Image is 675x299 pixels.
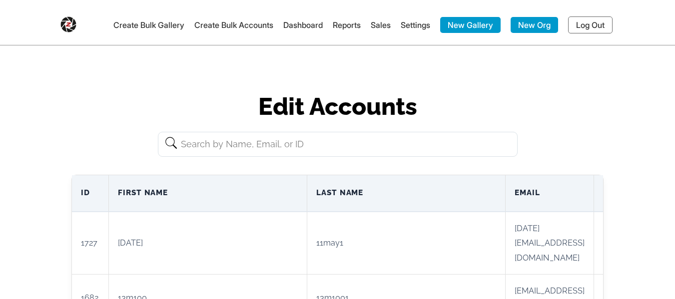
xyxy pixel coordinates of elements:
a: Sales [371,20,391,30]
td: 1727 [72,212,109,274]
img: Snapphound Logo [60,12,76,32]
h1: Edit Accounts [71,94,604,118]
a: Settings [401,20,430,30]
span: Last Name [316,186,363,200]
a: Reports [333,20,361,30]
td: [DATE][EMAIL_ADDRESS][DOMAIN_NAME] [506,212,594,274]
td: [DATE] [109,212,307,274]
a: Log Out [568,16,613,33]
span: First Name [118,186,168,200]
span: Email [515,186,540,200]
a: New Org [511,17,558,33]
input: Search by Name, Email, or ID [158,132,518,157]
a: Create Bulk Gallery [113,20,184,30]
span: ID [81,186,90,200]
a: Dashboard [283,20,323,30]
a: New Gallery [440,17,501,33]
a: Create Bulk Accounts [194,20,273,30]
td: 11may1 [307,212,506,274]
